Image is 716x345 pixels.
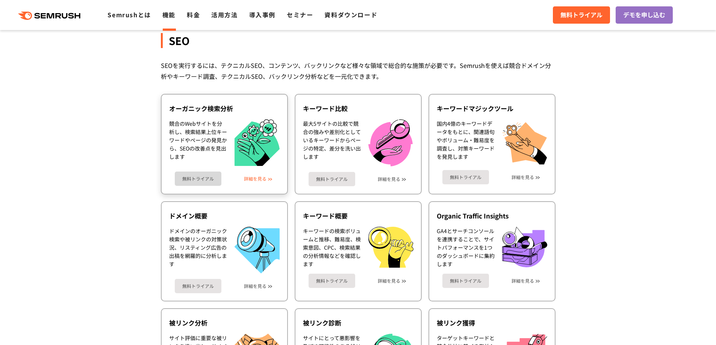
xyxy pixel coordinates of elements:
img: オーガニック検索分析 [235,119,280,166]
a: 機能 [162,10,176,19]
a: 導入事例 [249,10,276,19]
a: 詳細を見る [244,176,266,181]
div: キーワード概要 [303,211,413,220]
a: 活用方法 [211,10,238,19]
img: キーワードマジックツール [502,119,547,164]
div: 被リンク診断 [303,318,413,327]
div: 最大5サイトの比較で競合の強みや差別化としているキーワードからページの特定、差分を洗い出します [303,119,361,166]
a: 無料トライアル [175,172,221,186]
div: キーワードマジックツール [437,104,547,113]
div: 被リンク獲得 [437,318,547,327]
a: 資料ダウンロード [324,10,377,19]
div: 国内4億のキーワードデータをもとに、関連語句やボリューム・難易度を調査し、対策キーワードを発見します [437,119,495,164]
a: 無料トライアル [309,274,355,288]
div: GA4とサーチコンソールを連携することで、サイトパフォーマンスを1つのダッシュボードに集約します [437,227,495,268]
a: 詳細を見る [378,278,400,283]
img: ドメイン概要 [235,227,280,273]
div: キーワード比較 [303,104,413,113]
a: 詳細を見る [378,176,400,182]
a: 詳細を見る [244,283,266,289]
span: 無料トライアル [560,10,602,20]
a: 料金 [187,10,200,19]
div: ドメインのオーガニック検索や被リンクの対策状況、リスティング広告の出稿を網羅的に分析します [169,227,227,273]
a: Semrushとは [107,10,151,19]
div: 被リンク分析 [169,318,280,327]
a: 無料トライアル [442,170,489,184]
div: Organic Traffic Insights [437,211,547,220]
div: SEOを実行するには、テクニカルSEO、コンテンツ、バックリンクなど様々な領域で総合的な施策が必要です。Semrushを使えば競合ドメイン分析やキーワード調査、テクニカルSEO、バックリンク分析... [161,60,556,82]
a: 詳細を見る [512,175,534,180]
div: オーガニック検索分析 [169,104,280,113]
a: 無料トライアル [175,279,221,293]
div: キーワードの検索ボリュームと推移、難易度、検索意図、CPC、検索結果の分析情報などを確認します [303,227,361,268]
span: デモを申し込む [623,10,665,20]
a: 無料トライアル [553,6,610,24]
div: SEO [161,33,556,48]
a: セミナー [287,10,313,19]
a: 無料トライアル [442,274,489,288]
img: キーワード概要 [368,227,413,268]
a: 詳細を見る [512,278,534,283]
a: 無料トライアル [309,172,355,186]
img: キーワード比較 [368,119,413,166]
a: デモを申し込む [616,6,673,24]
div: 競合のWebサイトを分析し、検索結果上位キーワードやページの発見から、SEOの改善点を見出します [169,119,227,166]
img: Organic Traffic Insights [502,227,547,267]
div: ドメイン概要 [169,211,280,220]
